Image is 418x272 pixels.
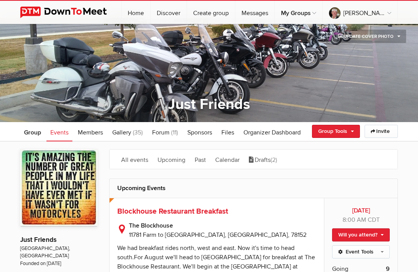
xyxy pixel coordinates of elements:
[117,207,228,216] a: Blockhouse Restaurant Breakfast
[221,129,234,136] span: Files
[154,150,189,169] a: Upcoming
[211,150,243,169] a: Calendar
[343,216,366,224] span: 8:00 AM
[20,245,98,260] span: [GEOGRAPHIC_DATA], [GEOGRAPHIC_DATA]
[122,1,150,24] a: Home
[151,1,187,24] a: Discover
[74,122,107,141] a: Members
[332,245,390,258] a: Event Tools
[46,122,72,141] a: Events
[332,228,390,241] a: Will you attend?
[323,1,397,24] a: [PERSON_NAME] F
[133,129,143,136] span: (35)
[275,1,322,24] a: My Groups
[112,129,131,136] span: Gallery
[20,236,57,244] a: Just Friends
[129,231,307,239] span: 11781 Farm to [GEOGRAPHIC_DATA], [GEOGRAPHIC_DATA], 78152
[129,221,316,230] b: The Blockhouse
[78,129,103,136] span: Members
[148,122,182,141] a: Forum (11)
[24,129,41,136] span: Group
[117,179,390,197] h2: Upcoming Events
[191,150,210,169] a: Past
[365,125,398,138] a: Invite
[20,260,98,267] span: Founded on [DATE]
[20,122,45,141] a: Group
[243,129,301,136] span: Organizer Dashboard
[368,216,380,224] span: America/Chicago
[152,129,170,136] span: Forum
[332,29,406,43] a: Update Cover Photo
[271,156,277,164] span: (2)
[245,150,281,169] a: Drafts(2)
[168,95,250,113] a: Just Friends
[117,150,152,169] a: All events
[183,122,216,141] a: Sponsors
[171,129,178,136] span: (11)
[235,1,274,24] a: Messages
[332,206,390,215] b: [DATE]
[187,1,235,24] a: Create group
[20,149,98,226] img: Just Friends
[20,7,119,18] img: DownToMeet
[187,129,212,136] span: Sponsors
[108,122,147,141] a: Gallery (35)
[50,129,69,136] span: Events
[218,122,238,141] a: Files
[312,125,360,138] a: Group Tools
[240,122,305,141] a: Organizer Dashboard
